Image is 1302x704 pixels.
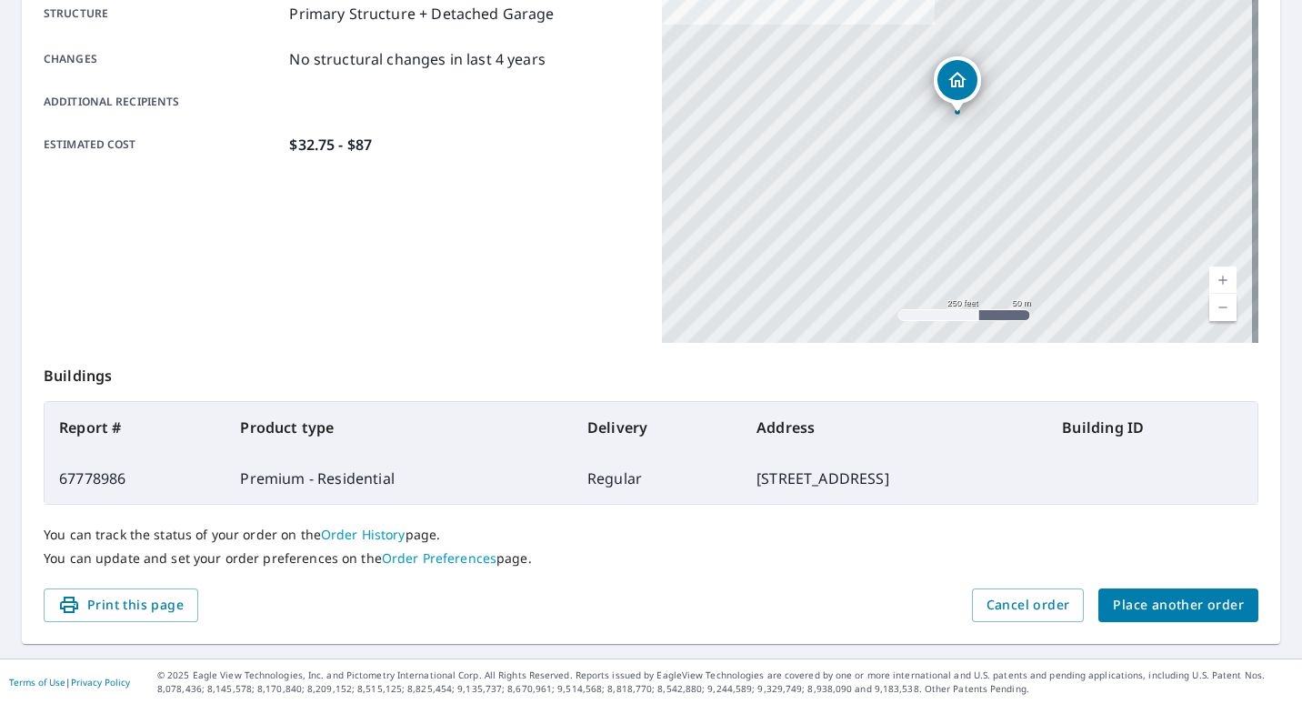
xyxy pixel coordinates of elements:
[44,343,1258,401] p: Buildings
[1209,294,1237,321] a: Current Level 17, Zoom Out
[1047,402,1257,453] th: Building ID
[9,676,65,689] a: Terms of Use
[573,402,742,453] th: Delivery
[71,676,130,689] a: Privacy Policy
[1098,588,1258,622] button: Place another order
[44,3,282,25] p: Structure
[44,134,282,156] p: Estimated cost
[382,549,496,567] a: Order Preferences
[9,677,130,688] p: |
[225,453,572,504] td: Premium - Residential
[573,453,742,504] td: Regular
[44,588,198,622] button: Print this page
[44,94,282,110] p: Additional recipients
[157,669,1293,696] p: © 2025 Eagle View Technologies, Inc. and Pictometry International Corp. All Rights Reserved. Repo...
[972,588,1085,622] button: Cancel order
[44,550,1258,567] p: You can update and set your order preferences on the page.
[742,453,1047,504] td: [STREET_ADDRESS]
[1113,594,1244,617] span: Place another order
[742,402,1047,453] th: Address
[225,402,572,453] th: Product type
[987,594,1070,617] span: Cancel order
[321,526,406,543] a: Order History
[45,402,225,453] th: Report #
[44,48,282,70] p: Changes
[289,48,546,70] p: No structural changes in last 4 years
[289,134,372,156] p: $32.75 - $87
[934,56,981,113] div: Dropped pin, building 1, Residential property, 1883 Western Ave Albany, NY 12203
[289,3,554,25] p: Primary Structure + Detached Garage
[1209,267,1237,294] a: Current Level 17, Zoom In
[45,453,225,504] td: 67778986
[58,594,184,617] span: Print this page
[44,527,1258,543] p: You can track the status of your order on the page.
